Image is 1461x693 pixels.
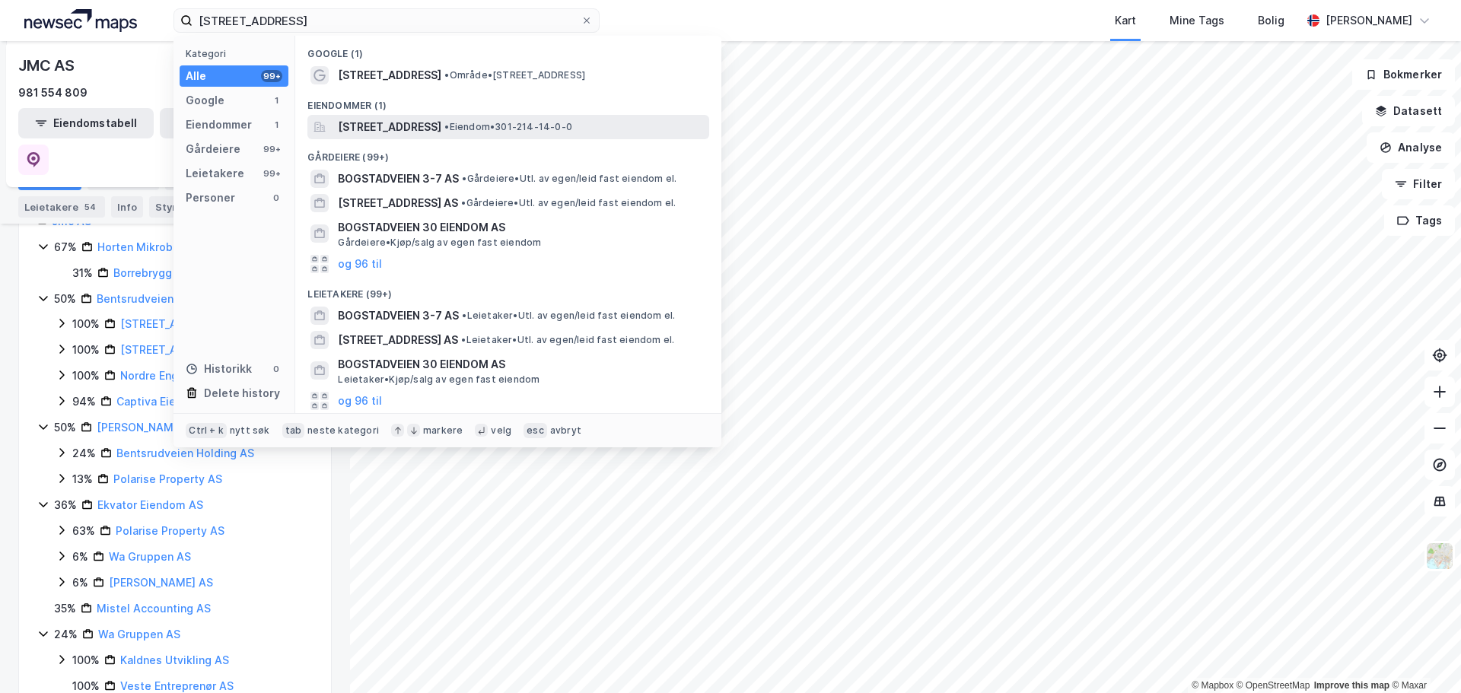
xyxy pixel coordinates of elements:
[72,315,100,333] div: 100%
[72,444,96,463] div: 24%
[444,69,449,81] span: •
[54,496,77,514] div: 36%
[186,189,235,207] div: Personer
[338,194,458,212] span: [STREET_ADDRESS] AS
[462,310,466,321] span: •
[72,574,88,592] div: 6%
[444,69,585,81] span: Område • [STREET_ADDRESS]
[18,108,154,138] button: Eiendomstabell
[72,651,100,669] div: 100%
[1362,96,1455,126] button: Datasett
[54,238,77,256] div: 67%
[261,70,282,82] div: 99+
[461,197,676,209] span: Gårdeiere • Utl. av egen/leid fast eiendom el.
[116,524,224,537] a: Polarise Property AS
[113,472,222,485] a: Polarise Property AS
[1425,542,1454,571] img: Z
[461,334,674,346] span: Leietaker • Utl. av egen/leid fast eiendom el.
[72,470,93,488] div: 13%
[97,421,237,434] a: [PERSON_NAME] Invest AS
[295,87,721,115] div: Eiendommer (1)
[461,334,466,345] span: •
[270,94,282,106] div: 1
[120,369,234,382] a: Nordre Enggate 13 AS
[338,331,458,349] span: [STREET_ADDRESS] AS
[462,310,675,322] span: Leietaker • Utl. av egen/leid fast eiendom el.
[54,599,76,618] div: 35%
[204,384,280,402] div: Delete history
[120,317,240,330] a: [STREET_ADDRESS] AS
[109,550,191,563] a: Wa Gruppen AS
[462,173,466,184] span: •
[295,276,721,304] div: Leietakere (99+)
[338,392,382,410] button: og 96 til
[54,290,76,308] div: 50%
[97,498,203,511] a: Ekvator Eiendom AS
[444,121,449,132] span: •
[1367,132,1455,163] button: Analyse
[295,139,721,167] div: Gårdeiere (99+)
[1192,680,1233,691] a: Mapbox
[97,292,234,305] a: Bentsrudveien Holding AS
[230,424,270,437] div: nytt søk
[1258,11,1284,30] div: Bolig
[120,679,234,692] a: Veste Entreprenør AS
[72,548,88,566] div: 6%
[97,240,228,253] a: Horten Mikrobryggeri AS
[524,423,547,438] div: esc
[1385,620,1461,693] iframe: Chat Widget
[186,116,252,134] div: Eiendommer
[81,199,99,215] div: 54
[270,119,282,131] div: 1
[52,215,91,227] a: Jmc AS
[1170,11,1224,30] div: Mine Tags
[338,66,441,84] span: [STREET_ADDRESS]
[186,423,227,438] div: Ctrl + k
[282,423,305,438] div: tab
[338,355,703,374] span: BOGSTADVEIEN 30 EIENDOM AS
[72,393,96,411] div: 94%
[54,625,78,644] div: 24%
[113,266,189,279] a: Borrebrygg AS
[338,374,540,386] span: Leietaker • Kjøp/salg av egen fast eiendom
[18,53,78,78] div: JMC AS
[1326,11,1412,30] div: [PERSON_NAME]
[1384,205,1455,236] button: Tags
[338,218,703,237] span: BOGSTADVEIEN 30 EIENDOM AS
[54,418,76,437] div: 50%
[120,343,240,356] a: [STREET_ADDRESS] AS
[338,170,459,188] span: BOGSTADVEIEN 3-7 AS
[18,84,88,102] div: 981 554 809
[98,628,180,641] a: Wa Gruppen AS
[186,91,224,110] div: Google
[97,602,211,615] a: Mistel Accounting AS
[186,67,206,85] div: Alle
[550,424,581,437] div: avbryt
[149,196,212,218] div: Styret
[18,196,105,218] div: Leietakere
[295,36,721,63] div: Google (1)
[338,307,459,325] span: BOGSTADVEIEN 3-7 AS
[338,255,382,273] button: og 96 til
[72,522,95,540] div: 63%
[186,164,244,183] div: Leietakere
[116,447,254,459] a: Bentsrudveien Holding AS
[444,121,572,133] span: Eiendom • 301-214-14-0-0
[423,424,463,437] div: markere
[1385,620,1461,693] div: Kontrollprogram for chat
[338,118,441,136] span: [STREET_ADDRESS]
[1352,59,1455,90] button: Bokmerker
[1115,11,1136,30] div: Kart
[160,108,295,138] button: Leietakertabell
[111,196,143,218] div: Info
[116,395,223,408] a: Captiva Eiendom AS
[338,237,541,249] span: Gårdeiere • Kjøp/salg av egen fast eiendom
[1382,169,1455,199] button: Filter
[270,192,282,204] div: 0
[261,143,282,155] div: 99+
[261,167,282,180] div: 99+
[1314,680,1389,691] a: Improve this map
[72,367,100,385] div: 100%
[72,341,100,359] div: 100%
[72,264,93,282] div: 31%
